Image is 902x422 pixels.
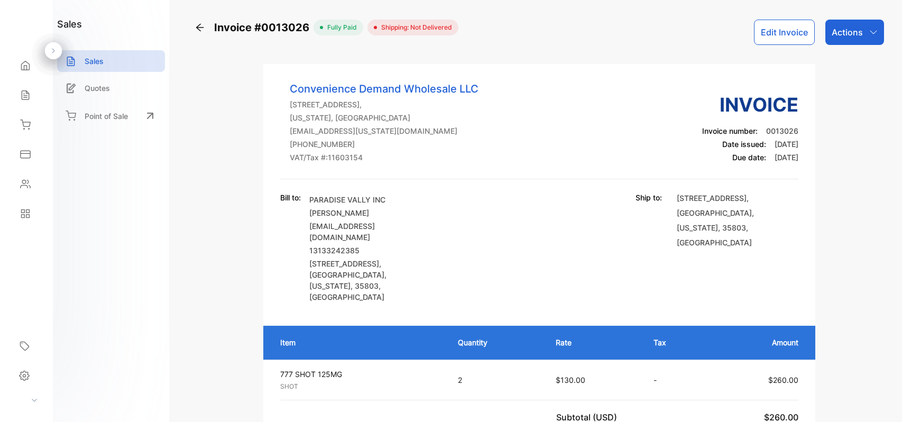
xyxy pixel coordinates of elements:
p: Tax [654,337,697,348]
span: , 35803 [351,281,379,290]
a: Point of Sale [57,104,165,127]
p: [EMAIL_ADDRESS][US_STATE][DOMAIN_NAME] [290,125,478,136]
p: 13133242385 [309,245,431,256]
button: Actions [825,20,884,45]
span: , 35803 [718,223,746,232]
span: Date issued: [722,140,766,149]
p: Point of Sale [85,111,128,122]
span: $260.00 [768,375,798,384]
button: Edit Invoice [754,20,815,45]
p: Amount [719,337,798,348]
p: [US_STATE], [GEOGRAPHIC_DATA] [290,112,478,123]
img: profile [12,391,27,407]
a: Quotes [57,77,165,99]
span: [DATE] [775,153,798,162]
p: SHOT [280,382,439,391]
p: [PERSON_NAME] [309,207,431,218]
p: PARADISE VALLY INC [309,194,431,205]
p: Sales [85,56,104,67]
span: [DATE] [775,140,798,149]
p: Item [280,337,437,348]
p: Convenience Demand Wholesale LLC [290,81,478,97]
h1: sales [57,17,82,31]
span: [STREET_ADDRESS] [309,259,379,268]
span: Invoice number: [702,126,758,135]
span: 0013026 [766,126,798,135]
h3: Invoice [702,90,798,119]
span: Shipping: Not Delivered [377,23,452,32]
p: Ship to: [636,192,662,203]
p: [STREET_ADDRESS], [290,99,478,110]
p: Actions [832,26,863,39]
p: Quotes [85,82,110,94]
p: Bill to: [280,192,301,203]
img: logo [19,14,34,30]
span: $130.00 [556,375,585,384]
span: Invoice #0013026 [214,20,314,35]
iframe: LiveChat chat widget [858,378,902,422]
p: Rate [556,337,632,348]
p: [PHONE_NUMBER] [290,139,478,150]
p: - [654,374,697,386]
p: 2 [458,374,535,386]
p: 777 SHOT 125MG [280,369,439,380]
span: [STREET_ADDRESS] [677,194,747,203]
span: fully paid [323,23,357,32]
p: [EMAIL_ADDRESS][DOMAIN_NAME] [309,221,431,243]
span: Due date: [732,153,766,162]
a: Sales [57,50,165,72]
p: Quantity [458,337,535,348]
p: VAT/Tax #: 11603154 [290,152,478,163]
